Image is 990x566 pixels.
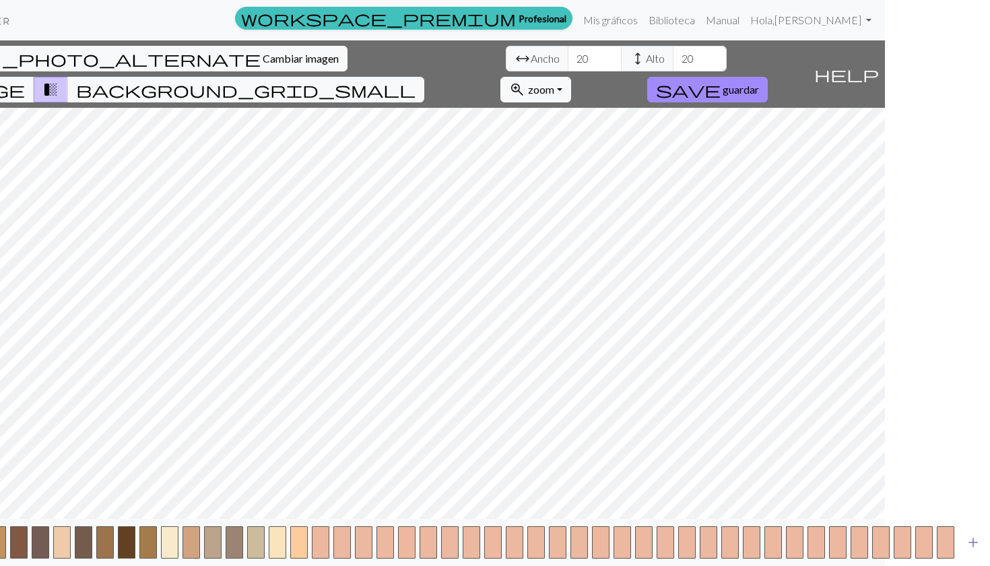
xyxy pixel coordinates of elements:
a: Hola,[PERSON_NAME] [745,7,877,34]
span: Alto [646,51,665,67]
span: height [630,49,646,68]
button: guardar [647,77,768,102]
span: Ancho [531,51,560,67]
span: arrow_range [515,49,531,68]
span: help [814,65,879,84]
a: Profesional [235,7,572,30]
button: Añadir color [956,530,990,555]
a: Manual [700,7,745,34]
span: background_grid_small [76,80,416,99]
a: Mis gráficos [578,7,643,34]
span: Cambiar imagen [263,52,339,65]
a: Biblioteca [643,7,700,34]
span: save [656,80,721,99]
span: add [965,533,981,552]
span: guardar [723,83,759,96]
span: zoom [528,83,554,96]
span: workspace_premium [241,9,516,28]
button: ayuda [808,40,885,108]
span: zoom_in [509,80,525,99]
button: zoom [500,77,571,102]
span: transition_fade [42,80,59,99]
